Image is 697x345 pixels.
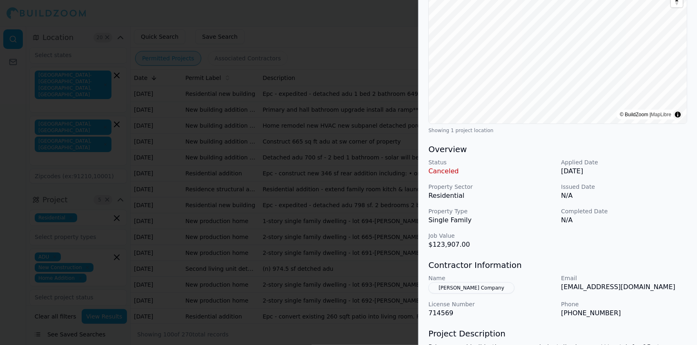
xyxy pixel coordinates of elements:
[428,207,554,215] p: Property Type
[561,158,687,166] p: Applied Date
[428,215,554,225] p: Single Family
[428,308,554,318] p: 714569
[428,300,554,308] p: License Number
[428,328,687,339] h3: Project Description
[428,191,554,201] p: Residential
[561,274,687,282] p: Email
[428,274,554,282] p: Name
[428,232,554,240] p: Job Value
[651,112,671,117] a: MapLibre
[561,207,687,215] p: Completed Date
[428,259,687,271] h3: Contractor Information
[561,191,687,201] p: N/A
[561,215,687,225] p: N/A
[428,183,554,191] p: Property Sector
[428,144,687,155] h3: Overview
[428,127,687,134] div: Showing 1 project location
[673,110,683,119] summary: Toggle attribution
[561,282,687,292] p: [EMAIL_ADDRESS][DOMAIN_NAME]
[428,240,554,250] p: $123,907.00
[428,158,554,166] p: Status
[428,282,514,294] button: [PERSON_NAME] Company
[428,166,554,176] p: Canceled
[561,308,687,318] p: [PHONE_NUMBER]
[561,300,687,308] p: Phone
[620,111,671,119] div: © BuildZoom |
[561,166,687,176] p: [DATE]
[561,183,687,191] p: Issued Date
